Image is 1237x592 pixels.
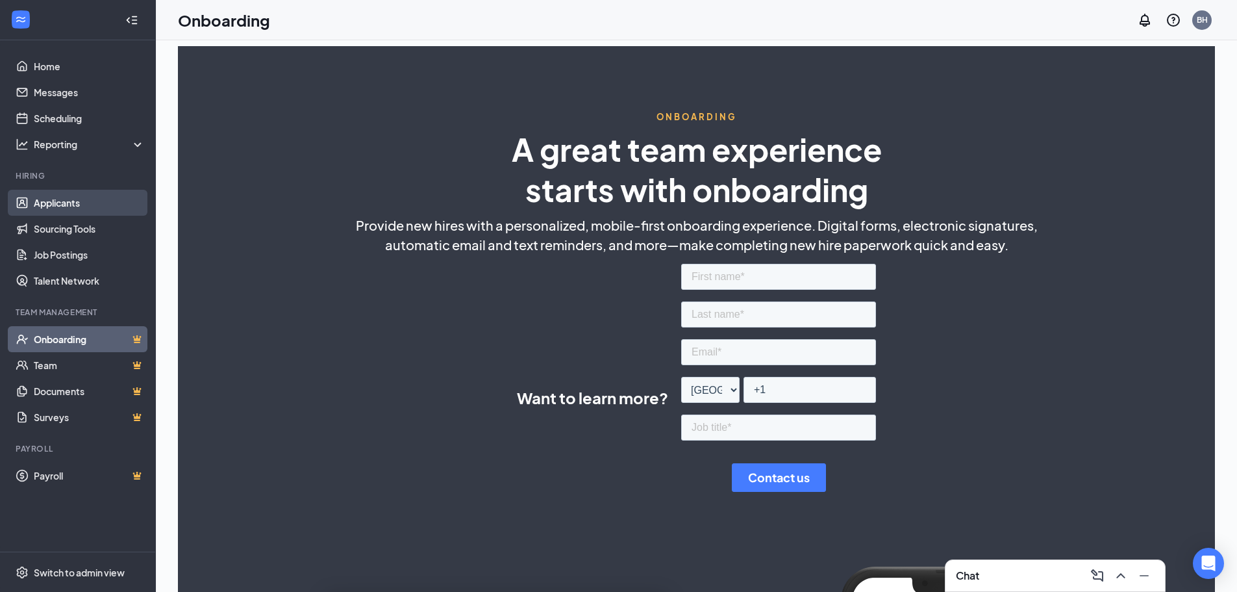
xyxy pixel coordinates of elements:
[1090,568,1105,584] svg: ComposeMessage
[1137,12,1153,28] svg: Notifications
[34,268,145,294] a: Talent Network
[34,378,145,404] a: DocumentsCrown
[512,129,882,169] span: A great team experience
[34,463,145,489] a: PayrollCrown
[16,566,29,579] svg: Settings
[34,79,145,105] a: Messages
[681,261,876,515] iframe: Form 0
[356,216,1038,235] span: Provide new hires with a personalized, mobile-first onboarding experience. Digital forms, electro...
[16,443,142,454] div: Payroll
[1113,568,1129,584] svg: ChevronUp
[178,9,270,31] h1: Onboarding
[656,111,737,123] span: ONBOARDING
[34,53,145,79] a: Home
[517,386,668,409] span: Want to learn more?
[34,190,145,216] a: Applicants
[1197,14,1208,25] div: BH
[34,105,145,131] a: Scheduling
[125,14,138,27] svg: Collapse
[34,352,145,378] a: TeamCrown
[34,404,145,430] a: SurveysCrown
[1087,565,1108,586] button: ComposeMessage
[14,13,27,26] svg: WorkstreamLogo
[1110,565,1131,586] button: ChevronUp
[525,170,868,209] span: starts with onboarding
[34,326,145,352] a: OnboardingCrown
[34,216,145,242] a: Sourcing Tools
[385,235,1008,255] span: automatic email and text reminders, and more—make completing new hire paperwork quick and easy.
[34,242,145,268] a: Job Postings
[16,307,142,318] div: Team Management
[956,569,979,583] h3: Chat
[34,138,145,151] div: Reporting
[1166,12,1181,28] svg: QuestionInfo
[16,138,29,151] svg: Analysis
[16,170,142,181] div: Hiring
[1193,548,1224,579] div: Open Intercom Messenger
[1134,565,1155,586] button: Minimize
[34,566,125,579] div: Switch to admin view
[1136,568,1152,584] svg: Minimize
